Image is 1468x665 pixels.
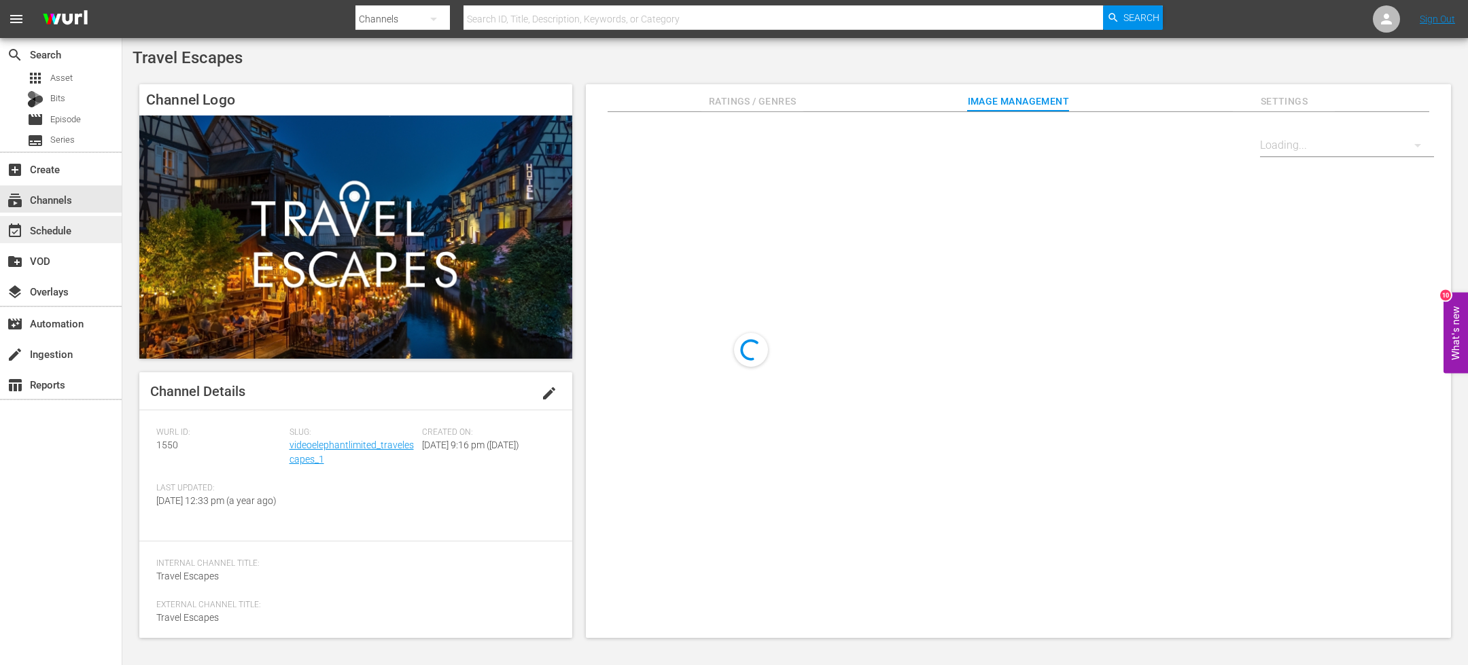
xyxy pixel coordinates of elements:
span: Create [7,162,23,178]
img: Travel Escapes [139,115,572,359]
span: Episode [50,113,81,126]
span: Asset [50,71,73,85]
span: Search [7,47,23,63]
span: Created On: [422,427,548,438]
span: [DATE] 9:16 pm ([DATE]) [422,439,519,450]
img: ans4CAIJ8jUAAAAAAAAAAAAAAAAAAAAAAAAgQb4GAAAAAAAAAAAAAAAAAAAAAAAAJMjXAAAAAAAAAAAAAAAAAAAAAAAAgAT5G... [33,3,98,35]
span: Overlays [7,284,23,300]
span: External Channel Title: [156,600,548,611]
a: Sign Out [1420,14,1455,24]
span: Image Management [967,93,1069,110]
span: 1550 [156,439,178,450]
span: Internal Channel Title: [156,558,548,569]
span: Travel Escapes [133,48,243,67]
span: edit [541,385,557,401]
span: Search [1123,5,1159,30]
span: Series [50,133,75,147]
span: Travel Escapes [156,612,219,623]
span: Series [27,132,43,149]
span: Travel Escapes [156,571,219,581]
span: Ingestion [7,346,23,363]
button: Open Feedback Widget [1444,292,1468,373]
div: Bits [27,91,43,107]
button: Search [1103,5,1163,30]
span: Wurl ID: [156,427,283,438]
span: menu [8,11,24,27]
span: Slug: [290,427,416,438]
span: Bits [50,92,65,105]
span: Ratings / Genres [701,93,803,110]
span: Last Updated: [156,483,283,494]
span: Settings [1233,93,1335,110]
span: Reports [7,377,23,393]
span: Channels [7,192,23,209]
span: Asset [27,70,43,86]
span: Episode [27,111,43,128]
div: 10 [1440,289,1451,300]
span: Channel Details [150,383,245,399]
span: VOD [7,253,23,270]
a: videoelephantlimited_travelescapes_1 [290,439,414,465]
span: [DATE] 12:33 pm (a year ago) [156,495,277,506]
span: Automation [7,316,23,332]
button: edit [533,377,565,410]
span: Schedule [7,223,23,239]
h4: Channel Logo [139,84,572,115]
